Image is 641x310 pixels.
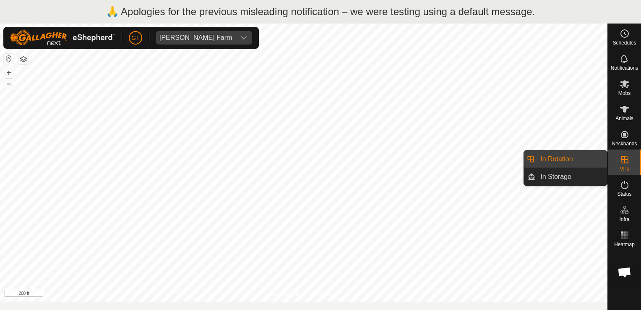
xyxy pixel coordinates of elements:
a: Privacy Policy [271,291,302,298]
a: Contact Us [312,291,337,298]
span: Heatmap [614,242,635,247]
span: Infra [619,217,629,222]
span: Status [617,192,631,197]
span: Neckbands [612,141,637,146]
span: In Rotation [540,154,573,164]
button: + [4,68,14,78]
span: In Storage [540,172,571,182]
button: Reset Map [4,54,14,64]
button: – [4,79,14,89]
button: Map Layers [18,54,29,64]
img: Gallagher Logo [10,30,115,45]
span: Thoren Farm [156,31,235,45]
p: 🙏 Apologies for the previous misleading notification – we were testing using a default message. [106,4,535,19]
a: In Rotation [535,151,607,168]
span: VPs [620,166,629,171]
div: dropdown trigger [235,31,252,45]
li: In Rotation [524,151,607,168]
span: Notifications [611,66,638,71]
a: In Storage [535,168,607,185]
div: [PERSON_NAME] Farm [159,34,232,41]
span: Mobs [618,91,631,96]
span: Schedules [612,40,636,45]
span: Animals [615,116,633,121]
li: In Storage [524,168,607,185]
div: Open chat [612,260,637,285]
span: GT [131,34,139,42]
